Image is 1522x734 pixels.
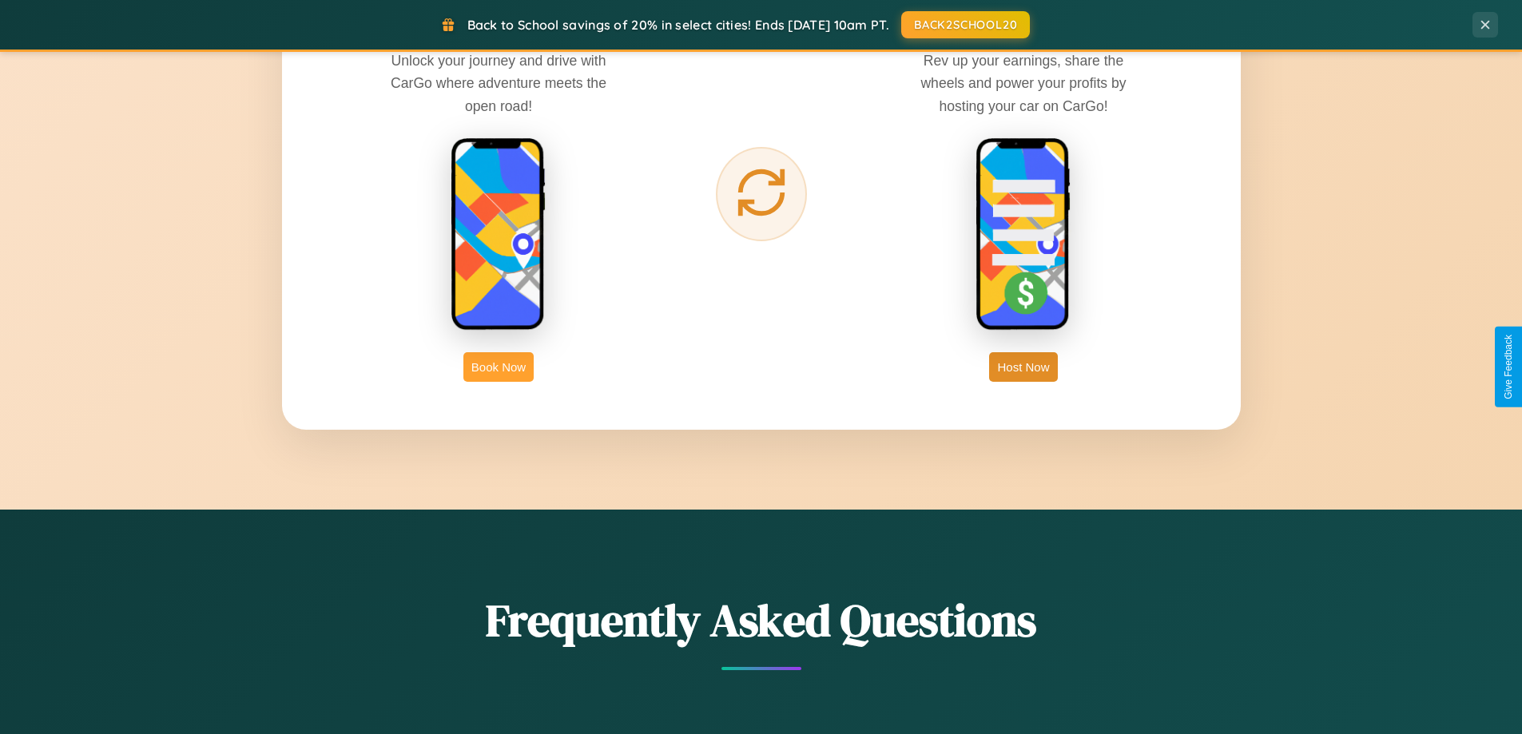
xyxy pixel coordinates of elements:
p: Unlock your journey and drive with CarGo where adventure meets the open road! [379,50,618,117]
div: Give Feedback [1503,335,1514,399]
p: Rev up your earnings, share the wheels and power your profits by hosting your car on CarGo! [904,50,1143,117]
button: BACK2SCHOOL20 [901,11,1030,38]
button: Host Now [989,352,1057,382]
h2: Frequently Asked Questions [282,589,1241,651]
img: rent phone [451,137,546,332]
button: Book Now [463,352,534,382]
span: Back to School savings of 20% in select cities! Ends [DATE] 10am PT. [467,17,889,33]
img: host phone [976,137,1071,332]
